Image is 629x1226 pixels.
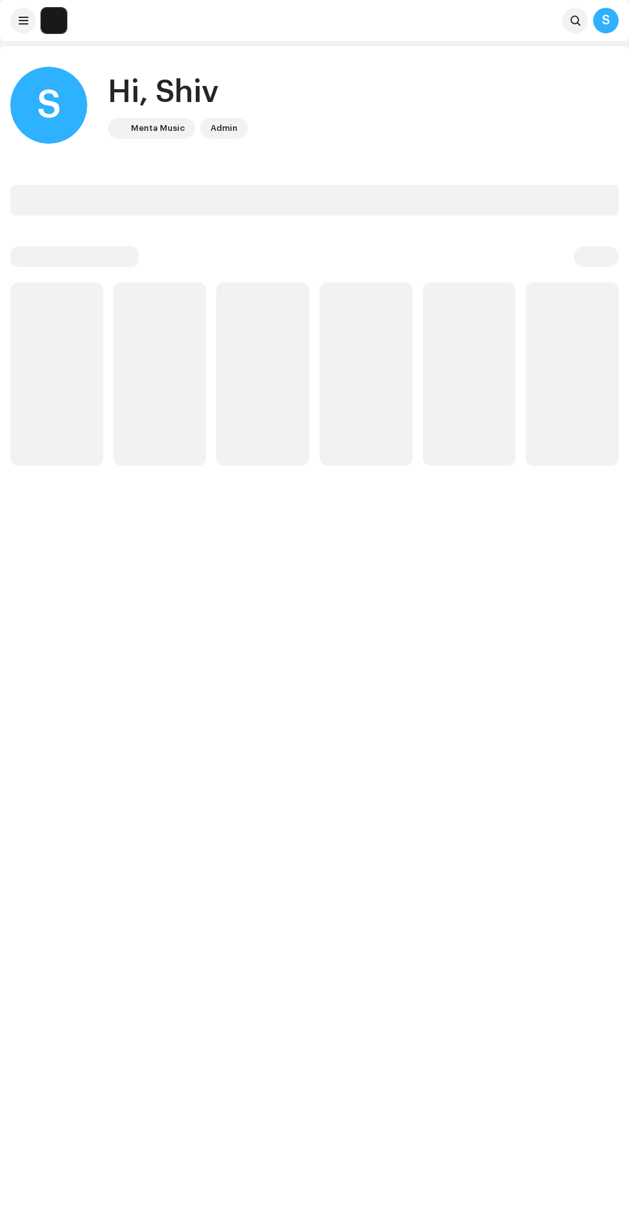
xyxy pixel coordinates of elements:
img: c1aec8e0-cc53-42f4-96df-0a0a8a61c953 [110,121,126,136]
img: c1aec8e0-cc53-42f4-96df-0a0a8a61c953 [41,8,67,33]
div: Hi, Shiv [108,72,248,113]
div: Admin [211,121,237,136]
div: S [10,67,87,144]
div: Menta Music [131,121,185,136]
div: S [593,8,619,33]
